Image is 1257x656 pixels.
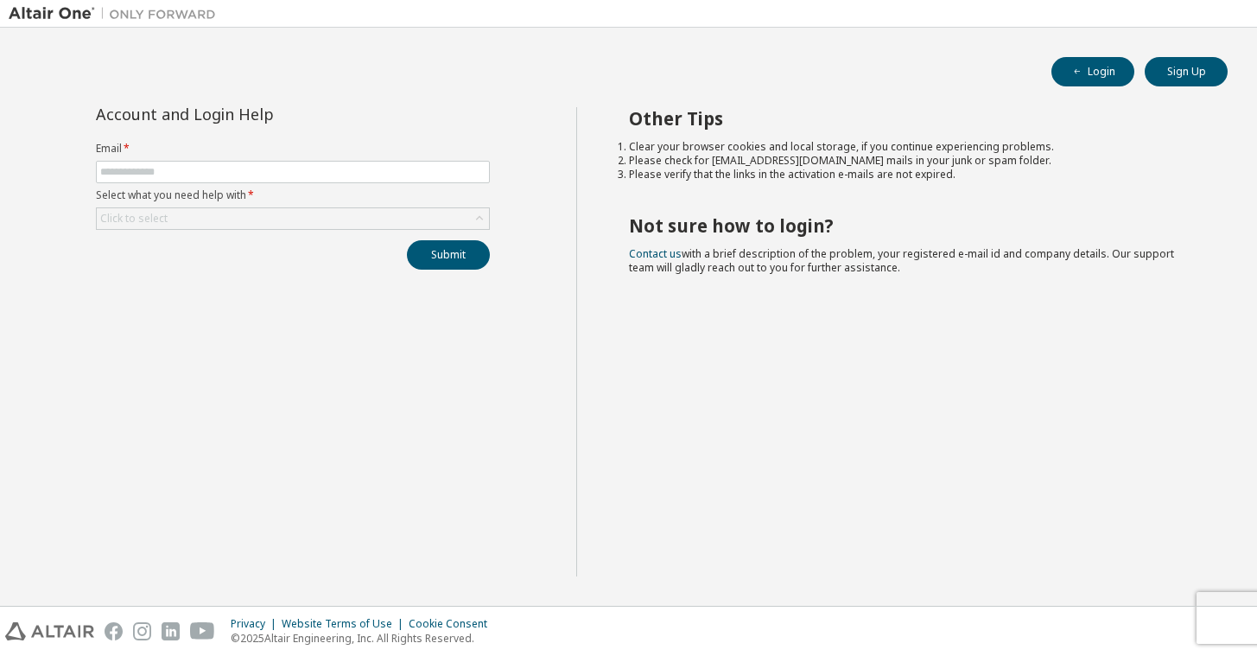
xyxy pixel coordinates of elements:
img: altair_logo.svg [5,622,94,640]
a: Contact us [629,246,682,261]
span: with a brief description of the problem, your registered e-mail id and company details. Our suppo... [629,246,1174,275]
li: Please verify that the links in the activation e-mails are not expired. [629,168,1197,182]
img: Altair One [9,5,225,22]
div: Cookie Consent [409,617,498,631]
label: Select what you need help with [96,188,490,202]
div: Website Terms of Use [282,617,409,631]
div: Account and Login Help [96,107,411,121]
img: youtube.svg [190,622,215,640]
h2: Not sure how to login? [629,214,1197,237]
img: instagram.svg [133,622,151,640]
label: Email [96,142,490,156]
button: Login [1051,57,1134,86]
button: Sign Up [1145,57,1228,86]
img: facebook.svg [105,622,123,640]
h2: Other Tips [629,107,1197,130]
li: Please check for [EMAIL_ADDRESS][DOMAIN_NAME] mails in your junk or spam folder. [629,154,1197,168]
div: Click to select [97,208,489,229]
p: © 2025 Altair Engineering, Inc. All Rights Reserved. [231,631,498,646]
li: Clear your browser cookies and local storage, if you continue experiencing problems. [629,140,1197,154]
div: Click to select [100,212,168,226]
img: linkedin.svg [162,622,180,640]
div: Privacy [231,617,282,631]
button: Submit [407,240,490,270]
